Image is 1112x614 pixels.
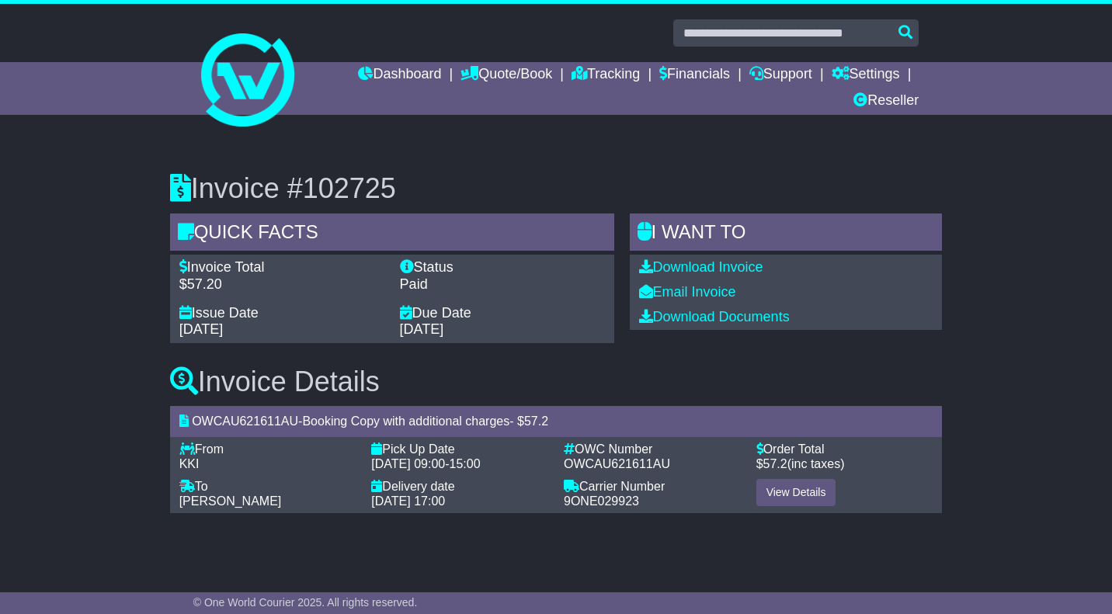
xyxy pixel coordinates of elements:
[170,213,614,255] div: Quick Facts
[400,276,605,293] div: Paid
[639,284,736,300] a: Email Invoice
[853,88,919,115] a: Reseller
[749,62,812,88] a: Support
[179,305,384,322] div: Issue Date
[400,305,605,322] div: Due Date
[400,321,605,338] div: [DATE]
[371,456,548,471] div: -
[524,415,548,428] span: 57.2
[371,494,445,508] span: [DATE] 17:00
[639,259,763,275] a: Download Invoice
[400,259,605,276] div: Status
[371,442,548,456] div: Pick Up Date
[756,442,933,456] div: Order Total
[756,479,836,506] a: View Details
[564,457,670,470] span: OWCAU621611AU
[179,276,384,293] div: $57.20
[170,366,943,397] h3: Invoice Details
[179,457,200,470] span: KKI
[179,259,384,276] div: Invoice Total
[302,415,509,428] span: Booking Copy with additional charges
[564,479,741,494] div: Carrier Number
[763,457,787,470] span: 57.2
[450,457,481,470] span: 15:00
[659,62,730,88] a: Financials
[179,321,384,338] div: [DATE]
[192,415,298,428] span: OWCAU621611AU
[179,479,356,494] div: To
[179,442,356,456] div: From
[630,213,943,255] div: I WANT to
[639,309,790,324] a: Download Documents
[564,442,741,456] div: OWC Number
[371,457,445,470] span: [DATE] 09:00
[756,456,933,471] div: $ (inc taxes)
[572,62,640,88] a: Tracking
[170,173,943,204] h3: Invoice #102725
[170,406,943,436] div: - - $
[564,494,639,508] span: 9ONE029923
[179,494,282,508] span: [PERSON_NAME]
[460,62,552,88] a: Quote/Book
[193,596,418,609] span: © One World Courier 2025. All rights reserved.
[358,62,441,88] a: Dashboard
[371,479,548,494] div: Delivery date
[832,62,900,88] a: Settings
